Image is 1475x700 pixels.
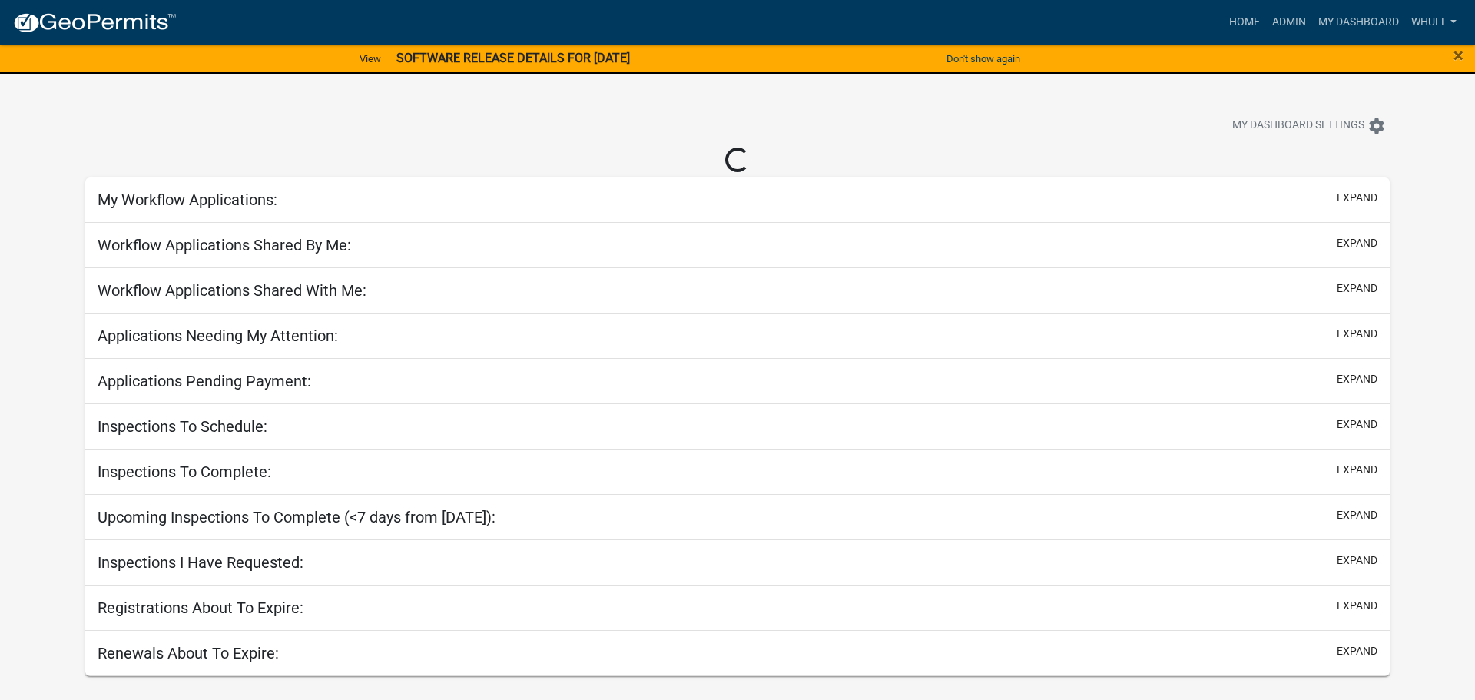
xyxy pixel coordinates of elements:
[1337,190,1377,206] button: expand
[98,281,366,300] h5: Workflow Applications Shared With Me:
[1220,111,1398,141] button: My Dashboard Settingssettings
[1453,46,1463,65] button: Close
[1405,8,1463,37] a: whuff
[940,46,1026,71] button: Don't show again
[1367,117,1386,135] i: settings
[98,417,267,436] h5: Inspections To Schedule:
[1312,8,1405,37] a: My Dashboard
[1232,117,1364,135] span: My Dashboard Settings
[1337,462,1377,478] button: expand
[1337,371,1377,387] button: expand
[98,327,338,345] h5: Applications Needing My Attention:
[353,46,387,71] a: View
[98,191,277,209] h5: My Workflow Applications:
[1337,507,1377,523] button: expand
[98,599,303,617] h5: Registrations About To Expire:
[98,553,303,572] h5: Inspections I Have Requested:
[396,51,630,65] strong: SOFTWARE RELEASE DETAILS FOR [DATE]
[1337,416,1377,433] button: expand
[98,644,279,662] h5: Renewals About To Expire:
[1337,326,1377,342] button: expand
[98,372,311,390] h5: Applications Pending Payment:
[98,236,351,254] h5: Workflow Applications Shared By Me:
[1337,552,1377,569] button: expand
[1337,643,1377,659] button: expand
[1453,45,1463,66] span: ×
[1337,280,1377,297] button: expand
[1337,235,1377,251] button: expand
[98,463,271,481] h5: Inspections To Complete:
[98,508,496,526] h5: Upcoming Inspections To Complete (<7 days from [DATE]):
[1266,8,1312,37] a: Admin
[1223,8,1266,37] a: Home
[1337,598,1377,614] button: expand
